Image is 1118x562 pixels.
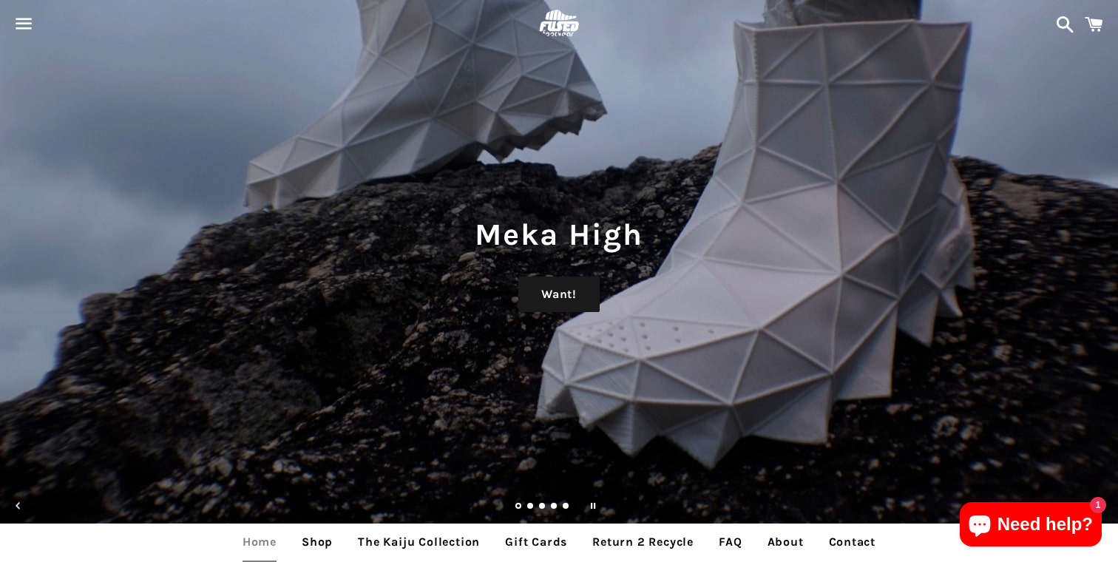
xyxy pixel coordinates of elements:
[347,524,491,561] a: The Kaiju Collection
[708,524,753,561] a: FAQ
[231,524,288,561] a: Home
[494,524,578,561] a: Gift Cards
[527,504,535,511] a: Load slide 2
[756,524,815,561] a: About
[2,490,35,522] button: Previous slide
[551,504,558,511] a: Load slide 4
[955,502,1106,550] inbox-online-store-chat: Shopify online store chat
[563,504,570,511] a: Load slide 5
[539,504,546,511] a: Load slide 3
[15,213,1103,256] h1: Meka High
[518,277,600,312] a: Want!
[1083,490,1116,522] button: Next slide
[818,524,887,561] a: Contact
[581,524,705,561] a: Return 2 Recycle
[577,490,609,522] button: Pause slideshow
[291,524,344,561] a: Shop
[515,504,523,511] a: Slide 1, current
